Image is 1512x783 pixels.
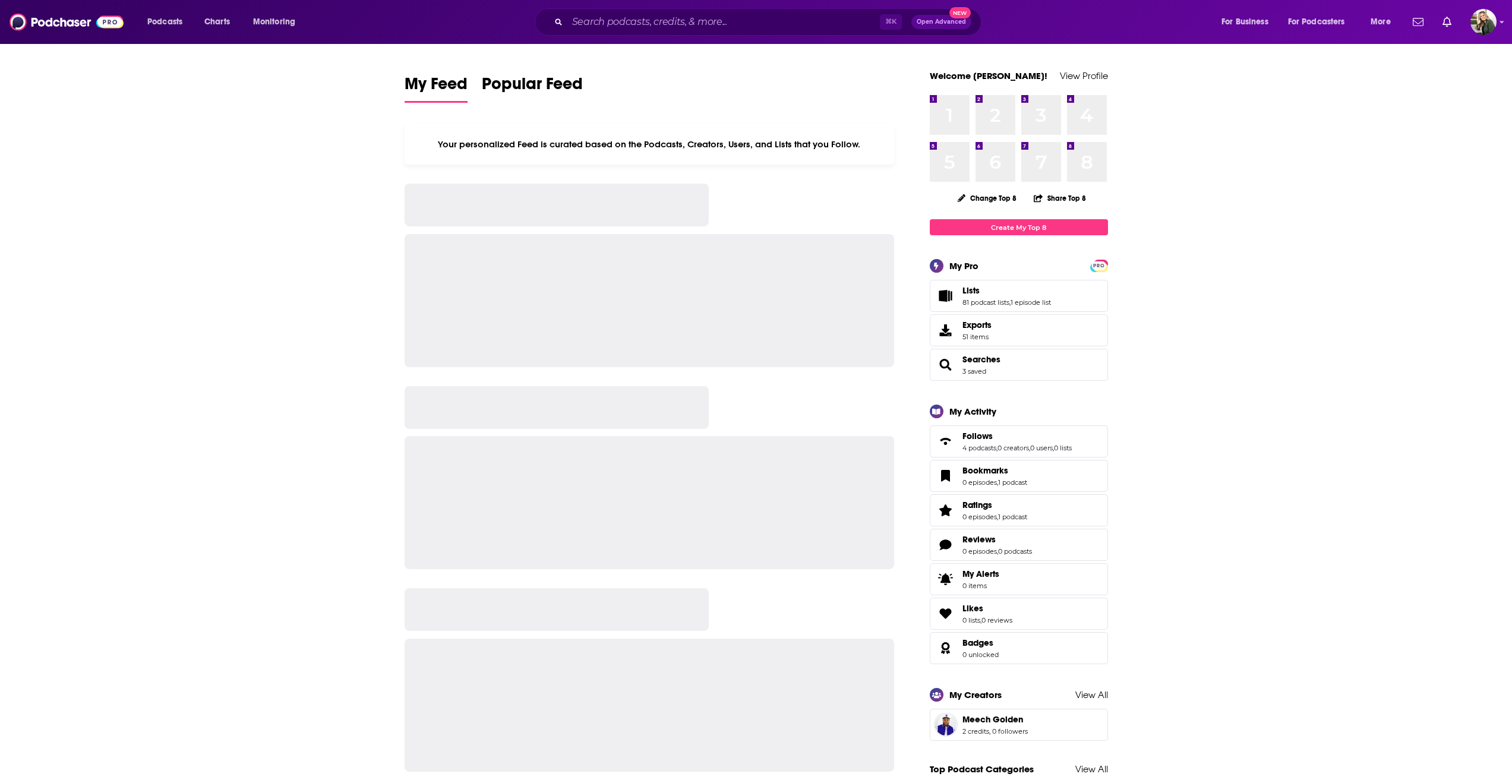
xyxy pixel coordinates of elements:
a: 0 episodes [962,513,997,521]
span: Bookmarks [930,460,1108,492]
span: Podcasts [147,14,182,30]
span: Searches [930,349,1108,381]
span: Badges [962,637,993,648]
span: Follows [930,425,1108,457]
div: My Activity [949,406,996,417]
a: Welcome [PERSON_NAME]! [930,70,1047,81]
span: Meech Golden [934,713,958,737]
span: , [997,478,998,487]
a: Likes [934,605,958,622]
a: Reviews [934,536,958,553]
span: 51 items [962,333,992,341]
a: View Profile [1060,70,1108,81]
span: Reviews [962,534,996,545]
a: Popular Feed [482,74,583,103]
a: Meech Golden [930,709,1108,741]
a: 0 podcasts [998,547,1032,555]
a: My Alerts [930,563,1108,595]
img: Meech Golden [935,714,957,735]
button: open menu [139,12,198,31]
a: Badges [934,640,958,656]
span: Reviews [930,529,1108,561]
a: Follows [934,433,958,450]
a: 0 users [1030,444,1053,452]
span: More [1371,14,1391,30]
span: For Podcasters [1288,14,1345,30]
span: Likes [930,598,1108,630]
span: Logged in as julepmarketing [1470,9,1497,35]
a: 0 episodes [962,478,997,487]
a: 3 saved [962,367,986,375]
span: Monitoring [253,14,295,30]
span: Exports [934,322,958,339]
a: PRO [1092,261,1106,270]
span: ⌘ K [880,14,902,30]
div: Your personalized Feed is curated based on the Podcasts, Creators, Users, and Lists that you Follow. [405,124,895,165]
a: 0 creators [998,444,1029,452]
span: Exports [962,320,992,330]
a: Lists [934,288,958,304]
span: , [996,444,998,452]
a: Bookmarks [962,465,1027,476]
a: View All [1075,763,1108,775]
a: Follows [962,431,1072,441]
div: My Creators [949,689,1002,700]
span: Charts [204,14,230,30]
a: 0 unlocked [962,651,999,659]
div: My Pro [949,260,978,271]
span: 2 credits, 0 followers [962,727,1028,735]
span: My Alerts [962,569,999,579]
span: Lists [962,285,980,296]
div: Search podcasts, credits, & more... [546,8,993,36]
a: Top Podcast Categories [930,763,1034,775]
a: 0 reviews [981,616,1012,624]
a: Lists [962,285,1051,296]
span: For Business [1221,14,1268,30]
span: , [997,513,998,521]
input: Search podcasts, credits, & more... [567,12,880,31]
a: 1 podcast [998,478,1027,487]
a: Badges [962,637,999,648]
button: Open AdvancedNew [911,15,971,29]
button: Change Top 8 [951,191,1024,206]
span: My Alerts [934,571,958,588]
span: , [1029,444,1030,452]
span: Ratings [930,494,1108,526]
span: , [1053,444,1054,452]
a: 1 episode list [1011,298,1051,307]
a: 0 lists [1054,444,1072,452]
span: Follows [962,431,993,441]
span: Ratings [962,500,992,510]
a: Searches [962,354,1000,365]
a: View All [1075,689,1108,700]
a: 4 podcasts [962,444,996,452]
a: Show notifications dropdown [1438,12,1456,32]
a: Likes [962,603,1012,614]
span: Bookmarks [962,465,1008,476]
span: 0 items [962,582,999,590]
a: 0 episodes [962,547,997,555]
span: Open Advanced [917,19,966,25]
a: Ratings [934,502,958,519]
img: Podchaser - Follow, Share and Rate Podcasts [10,11,124,33]
span: , [980,616,981,624]
span: Lists [930,280,1108,312]
span: Popular Feed [482,74,583,101]
a: 81 podcast lists [962,298,1009,307]
a: Bookmarks [934,468,958,484]
a: Ratings [962,500,1027,510]
a: Show notifications dropdown [1408,12,1428,32]
a: 1 podcast [998,513,1027,521]
img: User Profile [1470,9,1497,35]
a: Exports [930,314,1108,346]
a: My Feed [405,74,468,103]
a: Charts [197,12,237,31]
span: New [949,7,971,18]
button: open menu [1362,12,1406,31]
span: , [997,547,998,555]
